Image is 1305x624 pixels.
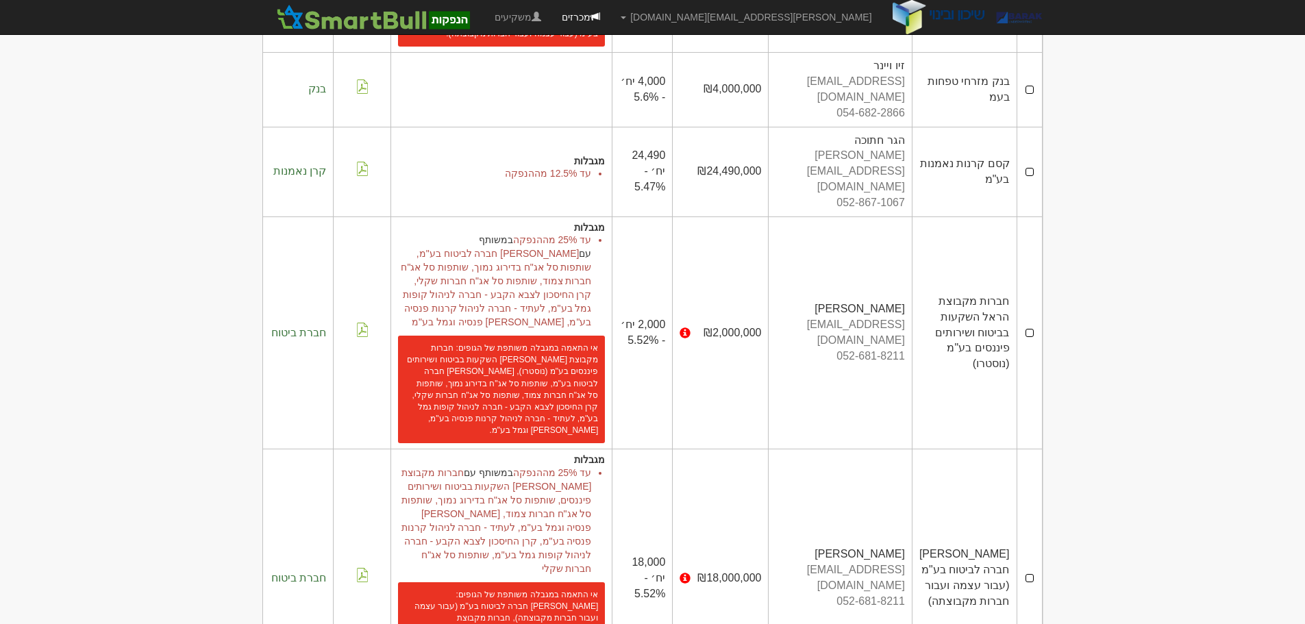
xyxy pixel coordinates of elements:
[775,349,904,364] div: 052-681-8211
[356,568,369,582] img: pdf-file-icon.png
[308,83,326,95] span: בנק
[775,133,904,149] div: הגר חתוכה
[273,165,326,177] span: קרן נאמנות
[621,319,666,346] span: 2,000 יח׳ - 5.52%
[398,455,605,465] h5: מגבלות
[912,216,1017,449] td: חברות מקבוצת הראל השקעות בביטוח ושירותים פיננסים בע"מ (נוסטרו)
[356,79,369,94] img: pdf-file-icon.png
[398,336,605,443] div: אי התאמה במגבלה משותפת של הגופים: חברות מקבוצת [PERSON_NAME] השקעות בביטוח ושירותים פיננסים בע"מ ...
[271,572,326,584] span: חברת ביטוח
[775,594,904,610] div: 052-681-8211
[398,166,591,180] li: עד 12.5% מההנפקה
[775,74,904,105] div: [EMAIL_ADDRESS][DOMAIN_NAME]
[775,562,904,594] div: [EMAIL_ADDRESS][DOMAIN_NAME]
[775,195,904,211] div: 052-867-1067
[632,149,665,192] span: 24,490 יח׳ - 5.47%
[775,301,904,317] div: [PERSON_NAME]
[271,327,326,338] span: חברת ביטוח
[775,58,904,74] div: זיו ויינר
[356,323,369,337] img: pdf-file-icon.png
[912,53,1017,127] td: בנק מזרחי טפחות בעמ
[673,127,769,216] td: ₪24,490,000
[479,234,592,259] span: במשותף עם
[697,571,761,586] span: ₪18,000,000
[912,127,1017,216] td: קסם קרנות נאמנות בע"מ
[464,467,513,478] span: במשותף עם
[398,156,605,166] h5: מגבלות
[398,466,591,575] li: עד 25% מההנפקה חברות מקבוצת [PERSON_NAME] השקעות בביטוח ושירותים פיננסים, שותפות סל אג"ח בדירוג נ...
[273,3,474,31] img: SmartBull Logo
[632,556,665,599] span: 18,000 יח׳ - 5.52%
[775,148,904,195] div: [PERSON_NAME][EMAIL_ADDRESS][DOMAIN_NAME]
[398,233,591,329] li: עד 25% מההנפקה [PERSON_NAME] חברה לביטוח בע"מ, שותפות סל אג"ח בדירוג נמוך, שותפות סל אג"ח חברות צ...
[775,317,904,349] div: [EMAIL_ADDRESS][DOMAIN_NAME]
[673,53,769,127] td: ₪4,000,000
[398,223,605,233] h5: מגבלות
[356,162,369,176] img: pdf-file-icon.png
[775,547,904,562] div: [PERSON_NAME]
[775,105,904,121] div: 054-682-2866
[621,75,666,103] span: 4,000 יח׳ - 5.6%
[704,325,761,341] span: ₪2,000,000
